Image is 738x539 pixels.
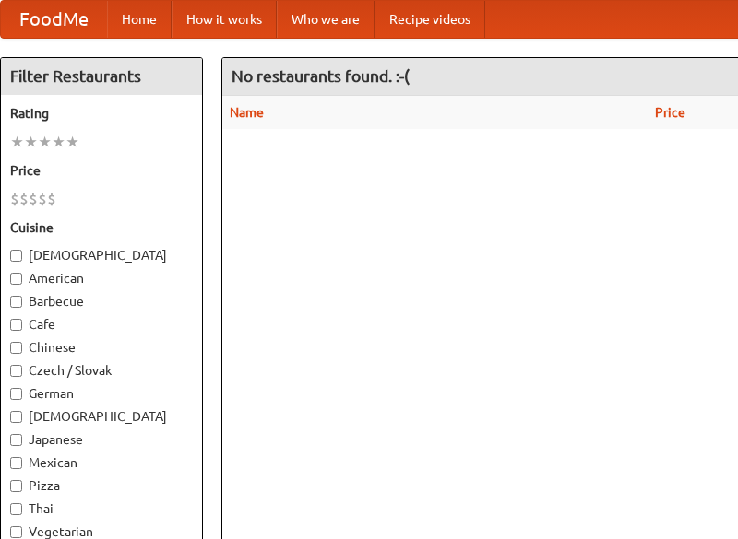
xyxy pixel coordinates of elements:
li: $ [38,189,47,209]
li: $ [47,189,56,209]
label: Barbecue [10,292,193,311]
input: Czech / Slovak [10,365,22,377]
label: [DEMOGRAPHIC_DATA] [10,246,193,264]
a: Who we are [277,1,375,38]
h5: Rating [10,104,193,123]
input: Cafe [10,319,22,331]
li: ★ [38,132,52,152]
li: $ [29,189,38,209]
a: Name [230,105,264,120]
input: American [10,273,22,285]
li: ★ [65,132,79,152]
input: German [10,388,22,400]
input: Japanese [10,434,22,446]
li: ★ [10,132,24,152]
label: Chinese [10,338,193,357]
li: ★ [24,132,38,152]
li: $ [19,189,29,209]
a: Recipe videos [375,1,485,38]
input: Chinese [10,342,22,354]
label: German [10,384,193,403]
label: Czech / Slovak [10,361,193,380]
input: Thai [10,503,22,515]
input: Pizza [10,480,22,492]
input: Barbecue [10,296,22,308]
h5: Price [10,161,193,180]
a: Price [655,105,685,120]
a: How it works [172,1,277,38]
label: Pizza [10,476,193,495]
h5: Cuisine [10,218,193,237]
label: Cafe [10,315,193,334]
input: [DEMOGRAPHIC_DATA] [10,250,22,262]
li: $ [10,189,19,209]
input: [DEMOGRAPHIC_DATA] [10,411,22,423]
a: Home [107,1,172,38]
ng-pluralize: No restaurants found. :-( [232,67,410,85]
label: Mexican [10,453,193,472]
input: Vegetarian [10,526,22,538]
li: ★ [52,132,65,152]
label: American [10,269,193,287]
label: [DEMOGRAPHIC_DATA] [10,407,193,426]
input: Mexican [10,457,22,469]
label: Thai [10,499,193,518]
label: Japanese [10,430,193,449]
a: FoodMe [1,1,107,38]
h4: Filter Restaurants [1,58,202,95]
